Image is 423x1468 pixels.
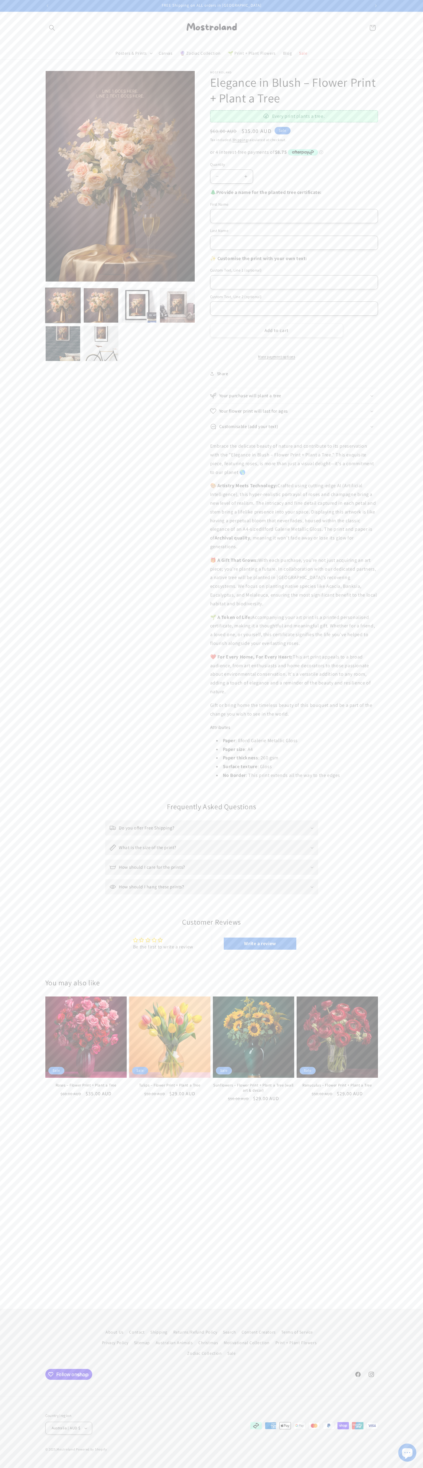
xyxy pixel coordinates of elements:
label: Custom Text, Line 1 (optional) [210,267,378,273]
span: Canvas [159,50,173,56]
a: Tulips – Flower Print + Plant a Tree [129,1083,210,1088]
span: Sale [299,50,307,56]
a: Shipping [150,1327,168,1338]
h2: Customisable (add your text) [219,423,278,430]
media-gallery: Gallery Viewer [45,71,195,361]
a: Returns/Refund Policy [173,1327,217,1338]
summary: How should I hang these prints? [105,879,318,894]
s: $60.00 AUD [210,128,237,135]
a: Mostroland [174,12,249,43]
summary: How should I care for the prints? [105,860,318,875]
span: 🔮 Zodiac Collection [180,50,221,56]
button: Add to cart [210,323,343,337]
a: Powered by Shopify [76,1447,107,1451]
span: FREE Shipping on ALL orders in [GEOGRAPHIC_DATA] [162,3,262,8]
li: : A4 [216,745,378,754]
strong: 🎨 Artistry Meets Technology: [210,482,278,489]
a: Roses – Flower Print + Plant a Tree [45,1083,127,1088]
label: Last Name [210,228,378,234]
button: Load image 2 in gallery view [83,288,119,323]
strong: Paper [223,737,236,744]
a: Ranuculus – Flower Print + Plant a Tree [297,1083,378,1088]
a: 🌱 Print + Plant Flowers [224,47,279,60]
a: Zodiac Collection [187,1348,222,1359]
button: Load image 3 in gallery view [122,288,157,323]
h3: What is the size of the print? [119,845,176,851]
summary: What is the size of the print? [105,840,318,855]
span: $35.00 AUD [242,127,272,135]
small: © 2025, [45,1447,75,1451]
li: : Ilford Galerie Metallic Gloss [216,736,378,745]
span: Australia | AUD $ [52,1425,80,1431]
a: Motivational Collection [224,1338,270,1348]
p: Crafted using cutting-edge AI (Artificial Intelligence), this hyper-realistic portrayal of roses ... [210,481,378,551]
p: Mostroland [210,71,378,74]
a: Christmas [198,1338,218,1348]
inbox-online-store-chat: Shopify online store chat [396,1444,418,1463]
p: Accompanying your art print is a printed personalised certificate, making it a thoughtful and mea... [210,613,378,648]
img: Mostroland [177,14,246,41]
span: Blog [283,50,292,56]
summary: Search [45,21,59,34]
h2: Your flower print will last for ages [219,408,288,414]
h2: You may also like [45,978,378,987]
strong: 🎁 A Gift That Grows: [210,557,258,563]
h3: How should I hang these prints? [119,884,184,890]
strong: Paper size [223,746,245,752]
a: Search [223,1327,236,1338]
label: Quantity [210,162,343,168]
button: Load image 5 in gallery view [45,326,80,361]
li: : 260 gsm [216,754,378,762]
strong: Surface texture [223,763,258,770]
div: Average rating is 0.00 stars [133,937,193,944]
p: 🌲 [210,188,378,197]
p: This art print appeals to a broad audience, from art enthusiasts and home decorators to those pas... [210,653,378,696]
a: Sale [295,47,311,60]
button: Australia | AUD $ [45,1422,93,1434]
label: First Name [210,201,378,208]
a: Shipping [233,137,248,142]
a: Blog [279,47,295,60]
a: Contact [129,1327,145,1338]
a: Print + Plant Flowers [275,1338,317,1348]
strong: No Border [223,772,246,778]
p: With each purchase, you’re not just acquiring an art piece; you’re planting a future. In collabor... [210,556,378,608]
h2: Frequently Asked Questions [105,802,318,811]
li: : This print extends all the way to the edges [216,771,378,780]
div: Tax included. calculated at checkout. [210,137,378,143]
span: Ilford Galerie Metallic Gloss [262,526,321,532]
strong: 🌱 A Token of Life: [210,614,252,620]
a: Sunflowers – Flower Print + Plant a Tree (wall art & decor) [213,1083,294,1093]
div: Every print plants a tree. [210,110,378,123]
a: Content Creators [242,1327,276,1338]
h4: Attributes [210,724,378,730]
a: Terms of Service [281,1327,313,1338]
span: 🌱 Print + Plant Flowers [228,50,276,56]
strong: Paper thickness [223,755,258,761]
h2: Customer Reviews [50,917,373,927]
a: About Us [106,1328,124,1338]
li: : Gloss [216,762,378,771]
summary: Do you offer Free Shipping? [105,820,318,835]
strong: Provide a name for the planted tree certificate: [216,189,322,195]
h2: Your purchase will plant a tree [219,393,281,399]
div: Be the first to write a review [133,944,193,950]
button: Load image 1 in gallery view [45,288,80,323]
strong: ❤️ For Every Home, For Every Heart: [210,654,293,660]
h3: How should I care for the prints? [119,864,185,870]
summary: Your purchase will plant a tree [210,388,378,403]
summary: Customisable (add your text) [210,419,378,434]
p: Embrace the delicate beauty of nature and contribute to its preservation with the "Elegance in Bl... [210,442,378,477]
strong: Archival quality [215,535,250,541]
a: Sale [227,1348,236,1359]
summary: Share [210,367,228,380]
button: Load image 4 in gallery view [160,288,195,323]
a: Mostroland [57,1447,75,1451]
a: 🔮 Zodiac Collection [176,47,224,60]
a: Privacy Policy [102,1338,128,1348]
span: Posters & Prints [116,50,147,56]
summary: Posters & Prints [112,47,155,60]
button: Load image 6 in gallery view [83,326,119,361]
strong: ✨ Customise the print with your own text: [210,255,307,262]
h1: Elegance in Blush – Flower Print + Plant a Tree [210,74,378,106]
